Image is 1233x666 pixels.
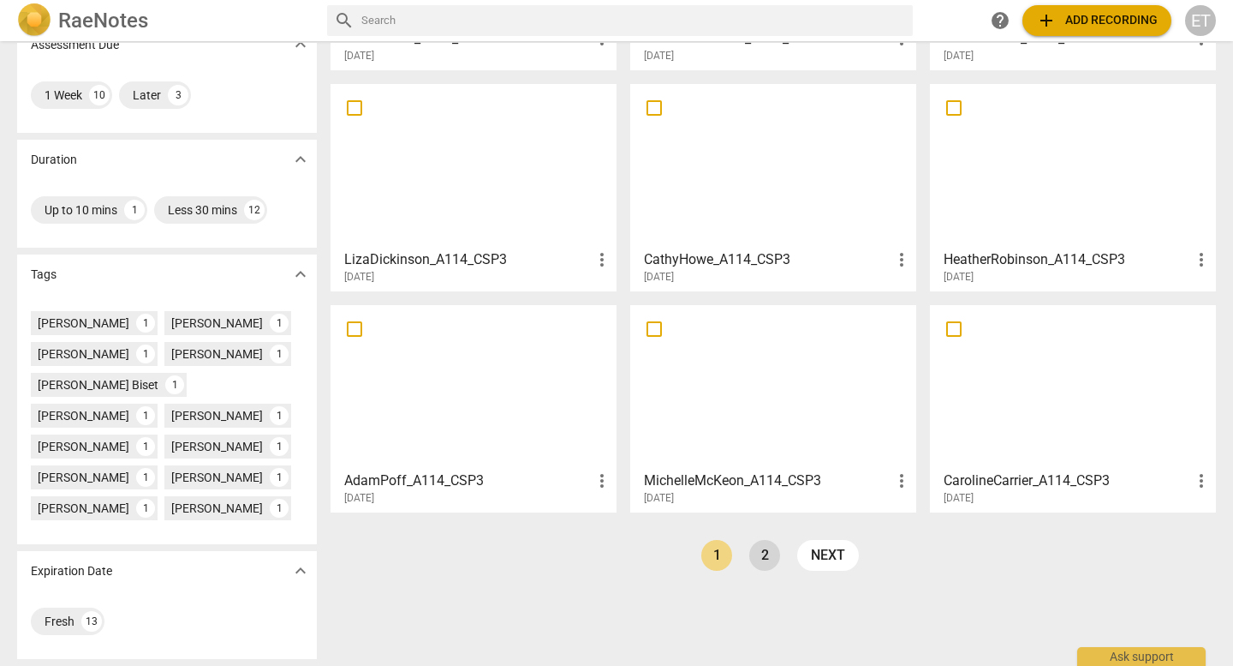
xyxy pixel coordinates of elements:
div: [PERSON_NAME] [38,500,129,517]
span: [DATE] [344,270,374,285]
input: Search [361,7,906,34]
div: Up to 10 mins [45,201,117,219]
span: more_vert [891,249,912,270]
div: Fresh [45,613,74,630]
button: Show more [288,32,313,57]
div: 1 [136,499,155,518]
span: [DATE] [644,270,674,285]
span: expand_more [290,149,311,170]
span: [DATE] [344,491,374,506]
div: 1 [270,437,289,456]
div: [PERSON_NAME] [38,469,129,486]
h3: LizaDickinson_A114_CSP3 [344,249,592,270]
span: more_vert [1191,249,1212,270]
div: 1 [165,375,184,394]
a: CathyHowe_A114_CSP3[DATE] [636,90,910,284]
img: Logo [17,3,51,38]
span: [DATE] [644,491,674,506]
button: Upload [1022,5,1171,36]
a: LizaDickinson_A114_CSP3[DATE] [337,90,611,284]
div: 1 [124,200,145,220]
span: expand_more [290,34,311,55]
div: 10 [89,85,110,105]
div: 1 Week [45,87,82,104]
span: more_vert [592,471,612,491]
div: 1 [270,314,289,333]
p: Duration [31,151,77,169]
button: Show more [288,558,313,584]
span: [DATE] [944,491,974,506]
div: [PERSON_NAME] [38,407,129,424]
h3: CarolineCarrier_A114_CSP3 [944,471,1191,491]
div: [PERSON_NAME] [171,438,263,455]
span: add [1036,10,1057,31]
div: 1 [136,406,155,425]
span: [DATE] [644,49,674,63]
span: search [334,10,354,31]
h3: MichelleMcKeon_A114_CSP3 [644,471,891,491]
div: [PERSON_NAME] [171,407,263,424]
a: MichelleMcKeon_A114_CSP3[DATE] [636,311,910,505]
div: [PERSON_NAME] Biset [38,376,158,393]
div: [PERSON_NAME] [38,438,129,455]
a: Page 1 is your current page [701,540,732,571]
span: more_vert [891,471,912,491]
span: more_vert [1191,471,1212,491]
div: 13 [81,611,102,632]
span: help [990,10,1010,31]
a: HeatherRobinson_A114_CSP3[DATE] [936,90,1210,284]
span: [DATE] [344,49,374,63]
p: Assessment Due [31,36,119,54]
div: 1 [136,468,155,487]
div: Later [133,87,161,104]
h3: AdamPoff_A114_CSP3 [344,471,592,491]
a: CarolineCarrier_A114_CSP3[DATE] [936,311,1210,505]
div: 1 [270,468,289,487]
h2: RaeNotes [58,9,148,33]
div: [PERSON_NAME] [38,345,129,363]
div: 1 [270,499,289,518]
div: Less 30 mins [168,201,237,219]
a: Page 2 [749,540,780,571]
div: [PERSON_NAME] [38,315,129,332]
span: expand_more [290,264,311,285]
span: [DATE] [944,49,974,63]
div: [PERSON_NAME] [171,469,263,486]
div: [PERSON_NAME] [171,315,263,332]
span: Add recording [1036,10,1158,31]
div: 1 [136,314,155,333]
button: Show more [288,147,313,172]
p: Tags [31,266,57,284]
div: 1 [136,437,155,456]
div: [PERSON_NAME] [171,345,263,363]
button: ET [1185,5,1216,36]
a: LogoRaeNotes [17,3,313,38]
div: 1 [270,406,289,425]
div: [PERSON_NAME] [171,500,263,517]
h3: CathyHowe_A114_CSP3 [644,249,891,270]
span: more_vert [592,249,612,270]
a: next [797,540,859,571]
div: 1 [136,345,155,363]
a: Help [985,5,1016,36]
button: Show more [288,261,313,287]
div: 12 [244,200,265,220]
div: 1 [270,345,289,363]
a: AdamPoff_A114_CSP3[DATE] [337,311,611,505]
span: [DATE] [944,270,974,285]
div: Ask support [1077,647,1206,666]
span: expand_more [290,561,311,581]
h3: HeatherRobinson_A114_CSP3 [944,249,1191,270]
div: 3 [168,85,188,105]
p: Expiration Date [31,562,112,580]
